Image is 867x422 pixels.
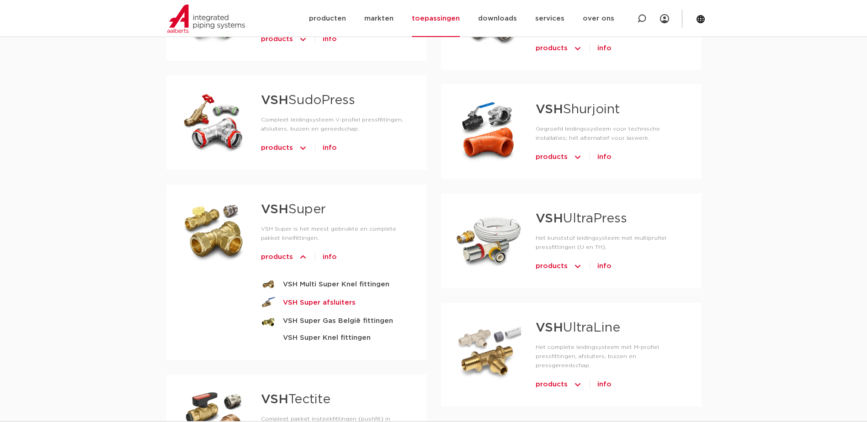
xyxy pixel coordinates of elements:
strong: VSH Super afsluiters [283,297,356,308]
strong: VSH [536,212,563,225]
p: Het kunststof leidingsysteem met multiprofiel pressfittingen (U en TH). [536,233,687,252]
strong: VSH [261,393,288,406]
strong: VSH Super Knel fittingen [283,332,371,343]
img: icon-chevron-up-1.svg [573,259,582,274]
a: info [597,150,612,164]
strong: VSH [261,94,288,107]
a: VSH Multi Super Knel fittingen [261,277,412,292]
img: icon-chevron-up-1.svg [573,150,582,164]
span: products [536,377,568,392]
img: icon-chevron-up-1.svg [298,250,308,264]
span: products [261,141,293,155]
a: info [597,259,612,274]
a: VSHUltraPress [536,212,627,225]
a: info [323,250,337,264]
strong: VSH Super Gas België fittingen [283,315,393,327]
img: icon-chevron-up-1.svg [298,141,308,155]
a: info [597,41,612,56]
strong: VSH [536,103,563,116]
p: Gegroefd leidingssysteem voor technische installaties; hét alternatief voor laswerk. [536,124,687,142]
strong: VSH Multi Super Knel fittingen [283,279,389,290]
span: products [536,259,568,274]
strong: VSH [536,322,563,334]
a: info [597,377,612,392]
a: VSHSuper [261,203,326,216]
span: products [261,250,293,264]
img: icon-chevron-up-1.svg [298,32,308,47]
span: products [261,32,293,47]
a: VSHTectite [261,393,330,406]
img: icon-chevron-up-1.svg [573,377,582,392]
p: VSH Super is het meest gebruikte en complete pakket knelfittingen. [261,224,412,243]
a: info [323,32,337,47]
span: products [536,150,568,164]
strong: VSH [261,203,288,216]
span: products [536,41,568,56]
a: VSH Super afsluiters [261,295,412,310]
a: VSHSudoPress [261,94,355,107]
a: VSHShurjoint [536,103,620,116]
img: icon-chevron-up-1.svg [573,41,582,56]
a: VSH Super Gas België fittingen [261,314,412,328]
a: VSHUltraLine [536,322,620,334]
a: info [323,141,337,155]
p: Het complete leidingsysteem met M-profiel pressfittingen, afsluiters, buizen en pressgereedschap. [536,343,687,370]
a: VSH Super Knel fittingen [261,332,412,343]
p: Compleet leidingsysteem V-profiel pressfittingen, afsluiters, buizen en gereedschap. [261,115,412,133]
